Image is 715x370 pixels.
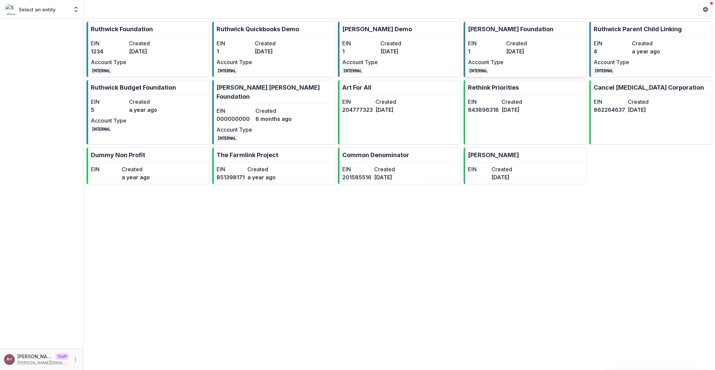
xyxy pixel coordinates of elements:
dd: [DATE] [375,106,406,114]
dd: [DATE] [628,106,659,114]
code: INTERNAL [91,126,112,133]
button: Open entity switcher [71,3,81,16]
dd: [DATE] [255,47,290,55]
dd: 851398171 [217,173,245,181]
dd: 862264637 [594,106,625,114]
a: Ruthwick Budget FoundationEIN5Createda year agoAccount TypeINTERNAL [86,80,210,145]
dd: 1234 [91,47,126,55]
dd: a year ago [632,47,667,55]
dt: Account Type [342,58,378,66]
a: [PERSON_NAME]EINCreated[DATE] [464,147,587,184]
dd: [DATE] [129,47,165,55]
dt: Account Type [217,58,252,66]
dt: Created [632,39,667,47]
p: Dummy Non Profit [91,150,145,159]
p: [PERSON_NAME] Demo [342,25,412,34]
dd: a year ago [122,173,150,181]
dd: 1 [468,47,503,55]
a: Ruthwick Parent Child LinkingEIN4Createda year agoAccount TypeINTERNAL [589,21,712,77]
dt: EIN [468,39,503,47]
div: Andrew Clegg <andrew@trytemelio.com> [7,357,12,362]
dt: Created [255,107,292,115]
a: Common DenominatorEIN201585516Created[DATE] [338,147,461,184]
dd: [DATE] [380,47,416,55]
dt: Account Type [217,126,253,134]
dt: Created [628,98,659,106]
dd: 1 [342,47,378,55]
p: Art For All [342,83,371,92]
dd: [DATE] [374,173,403,181]
dt: EIN [91,165,119,173]
dt: EIN [342,39,378,47]
dt: Created [375,98,406,106]
dd: 1 [217,47,252,55]
p: [PERSON_NAME][EMAIL_ADDRESS][DOMAIN_NAME] [17,360,69,366]
dd: 201585516 [342,173,371,181]
dt: EIN [594,39,629,47]
a: Cancel [MEDICAL_DATA] CorporationEIN862264637Created[DATE] [589,80,712,145]
img: Select an entity [5,4,16,15]
p: Staff [56,354,69,360]
a: Rethink PrioritiesEIN843896318Created[DATE] [464,80,587,145]
p: Ruthwick Budget Foundation [91,83,176,92]
dd: 8 months ago [255,115,292,123]
dd: 843896318 [468,106,499,114]
a: [PERSON_NAME] [PERSON_NAME] FoundationEIN000000000Created8 months agoAccount TypeINTERNAL [212,80,335,145]
dt: EIN [342,165,371,173]
dt: EIN [217,107,253,115]
a: Ruthwick FoundationEIN1234Created[DATE]Account TypeINTERNAL [86,21,210,77]
dt: EIN [468,165,489,173]
p: The Farmlink Project [217,150,278,159]
p: [PERSON_NAME] [PERSON_NAME] Foundation [217,83,332,101]
a: Dummy Non ProfitEINCreateda year ago [86,147,210,184]
dt: EIN [91,98,126,106]
dd: [DATE] [491,173,512,181]
dt: Created [255,39,290,47]
dt: Created [501,98,532,106]
dt: EIN [342,98,373,106]
dt: Account Type [91,117,126,125]
dt: Account Type [594,58,629,66]
p: [PERSON_NAME] Foundation [468,25,553,34]
p: Cancel [MEDICAL_DATA] Corporation [594,83,704,92]
dt: Account Type [91,58,126,66]
dd: 204777323 [342,106,373,114]
a: [PERSON_NAME] FoundationEIN1Created[DATE]Account TypeINTERNAL [464,21,587,77]
dt: Created [247,165,276,173]
dt: Created [129,39,165,47]
dt: Account Type [468,58,503,66]
dd: 000000000 [217,115,253,123]
code: INTERNAL [594,67,614,74]
code: INTERNAL [342,67,363,74]
p: [PERSON_NAME] [468,150,519,159]
a: Art For AllEIN204777323Created[DATE] [338,80,461,145]
dt: Created [374,165,403,173]
dt: EIN [217,165,245,173]
p: Ruthwick Foundation [91,25,153,34]
dt: Created [129,98,165,106]
a: [PERSON_NAME] DemoEIN1Created[DATE]Account TypeINTERNAL [338,21,461,77]
dt: EIN [217,39,252,47]
dt: EIN [468,98,499,106]
dd: 4 [594,47,629,55]
code: INTERNAL [217,67,237,74]
dt: Created [506,39,542,47]
code: INTERNAL [91,67,112,74]
code: INTERNAL [468,67,489,74]
a: The Farmlink ProjectEIN851398171Createda year ago [212,147,335,184]
p: Common Denominator [342,150,409,159]
p: Rethink Priorities [468,83,519,92]
p: Ruthwick Parent Child Linking [594,25,682,34]
button: Get Help [699,3,712,16]
dt: EIN [594,98,625,106]
p: Select an entity [19,6,56,13]
dt: Created [491,165,512,173]
code: INTERNAL [217,135,237,142]
dt: EIN [91,39,126,47]
dd: [DATE] [506,47,542,55]
dd: a year ago [129,106,165,114]
p: [PERSON_NAME] <[PERSON_NAME][EMAIL_ADDRESS][DOMAIN_NAME]> [17,353,53,360]
dt: Created [122,165,150,173]
a: Ruthwick Quickbooks DemoEIN1Created[DATE]Account TypeINTERNAL [212,21,335,77]
button: More [71,356,79,364]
